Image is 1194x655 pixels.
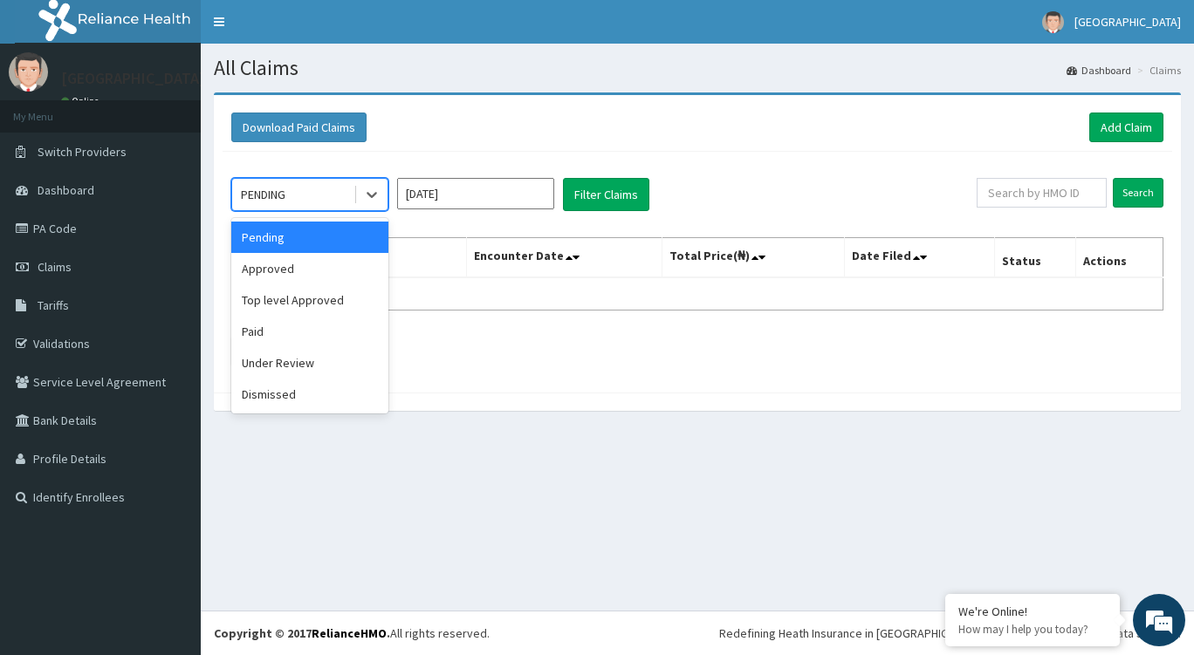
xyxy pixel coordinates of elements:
div: We're Online! [958,604,1107,619]
div: PENDING [241,186,285,203]
div: Paid [231,316,388,347]
footer: All rights reserved. [201,611,1194,655]
button: Download Paid Claims [231,113,367,142]
span: Tariffs [38,297,69,313]
h1: All Claims [214,57,1181,79]
span: Dashboard [38,182,94,198]
div: Dismissed [231,379,388,410]
p: How may I help you today? [958,622,1107,637]
span: Claims [38,259,72,275]
input: Select Month and Year [397,178,554,209]
a: Online [61,95,103,107]
li: Claims [1133,63,1181,78]
span: Switch Providers [38,144,127,160]
th: Total Price(₦) [662,238,844,278]
div: Top level Approved [231,284,388,316]
div: Under Review [231,347,388,379]
a: Dashboard [1067,63,1131,78]
div: Redefining Heath Insurance in [GEOGRAPHIC_DATA] using Telemedicine and Data Science! [719,624,1181,642]
img: User Image [9,52,48,92]
a: RelianceHMO [312,625,387,641]
input: Search [1113,178,1163,208]
strong: Copyright © 2017 . [214,625,390,641]
input: Search by HMO ID [977,178,1107,208]
th: Date Filed [844,238,994,278]
div: Pending [231,222,388,253]
p: [GEOGRAPHIC_DATA] [61,71,205,86]
a: Add Claim [1089,113,1163,142]
th: Status [994,238,1075,278]
button: Filter Claims [563,178,649,211]
img: User Image [1042,11,1064,33]
div: Approved [231,253,388,284]
span: [GEOGRAPHIC_DATA] [1074,14,1181,30]
th: Encounter Date [466,238,662,278]
th: Actions [1075,238,1163,278]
